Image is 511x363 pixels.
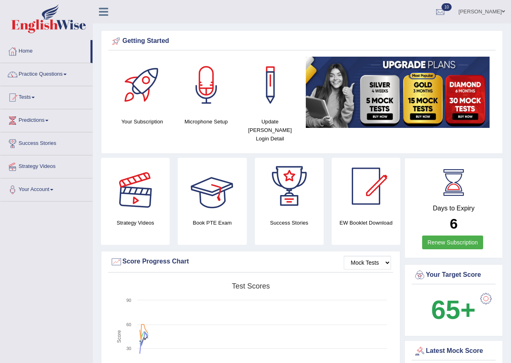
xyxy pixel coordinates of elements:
text: 30 [126,346,131,351]
a: Tests [0,86,93,106]
a: Practice Questions [0,63,93,83]
a: Home [0,40,90,60]
b: 65+ [431,295,475,325]
a: Your Account [0,178,93,199]
a: Success Stories [0,132,93,153]
tspan: Score [116,330,122,343]
div: Your Target Score [414,269,494,281]
b: 6 [450,216,457,231]
a: Renew Subscription [422,236,483,249]
h4: Microphone Setup [178,117,234,126]
text: 90 [126,298,131,303]
text: 60 [126,322,131,327]
img: small5.jpg [306,57,490,128]
div: Getting Started [110,35,494,47]
h4: Days to Expiry [414,205,494,212]
h4: EW Booklet Download [332,219,400,227]
h4: Update [PERSON_NAME] Login Detail [242,117,298,143]
h4: Strategy Videos [101,219,170,227]
a: Strategy Videos [0,155,93,176]
h4: Your Subscription [114,117,170,126]
tspan: Test scores [232,282,270,290]
span: 10 [442,3,452,11]
div: Score Progress Chart [110,256,391,268]
a: Predictions [0,109,93,129]
h4: Book PTE Exam [178,219,246,227]
div: Latest Mock Score [414,345,494,357]
h4: Success Stories [255,219,324,227]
